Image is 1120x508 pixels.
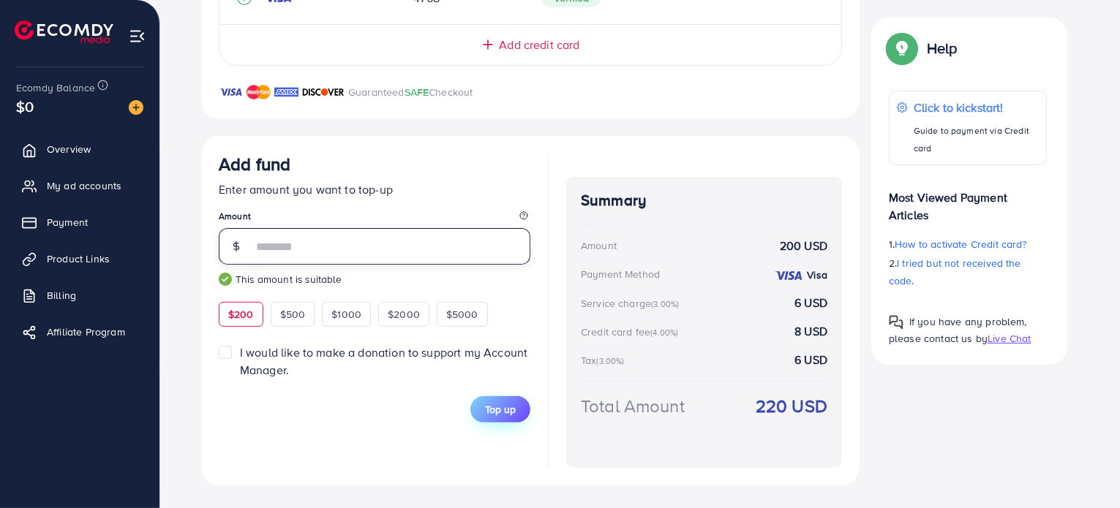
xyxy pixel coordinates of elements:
span: Live Chat [988,331,1031,346]
img: brand [247,83,271,101]
div: Tax [581,353,629,368]
div: Payment Method [581,267,660,281]
span: Billing [47,288,76,303]
span: I would like to make a donation to support my Account Manager. [240,344,527,377]
span: SAFE [405,85,429,99]
span: Payment [47,215,88,230]
p: Enter amount you want to top-up [219,181,530,198]
div: Amount [581,238,617,253]
span: $500 [280,307,306,322]
img: brand [219,83,243,101]
span: $1000 [331,307,361,322]
a: Product Links [11,244,149,273]
span: $2000 [388,307,420,322]
span: If you have any problem, please contact us by [889,314,1027,346]
p: 1. [889,235,1047,253]
span: $5000 [446,307,478,322]
span: Product Links [47,251,110,266]
strong: 6 USD [794,295,827,311]
small: (4.00%) [650,327,678,338]
strong: 6 USD [794,352,827,368]
a: Payment [11,208,149,237]
a: Affiliate Program [11,317,149,346]
img: menu [129,28,146,45]
span: $0 [16,96,34,117]
p: 2. [889,254,1047,289]
button: Top up [470,396,530,422]
iframe: Chat [1058,442,1109,497]
img: credit [774,270,803,281]
p: Most Viewed Payment Articles [889,177,1047,224]
p: Guaranteed Checkout [348,83,473,101]
a: My ad accounts [11,171,149,200]
div: Total Amount [581,393,685,419]
span: Overview [47,142,91,156]
p: Help [927,39,958,57]
img: Popup guide [889,315,903,330]
p: Click to kickstart! [914,99,1039,116]
span: $200 [228,307,254,322]
div: Credit card fee [581,325,683,339]
img: Popup guide [889,35,915,61]
img: image [129,100,143,115]
small: (3.00%) [596,355,624,367]
strong: 200 USD [780,238,827,254]
span: How to activate Credit card? [895,237,1026,251]
p: Guide to payment via Credit card [914,122,1039,157]
h3: Add fund [219,153,290,175]
a: Billing [11,281,149,310]
img: brand [302,83,345,101]
img: logo [15,20,113,43]
span: Ecomdy Balance [16,80,95,95]
span: Add credit card [499,37,579,53]
strong: Visa [807,268,827,282]
strong: 8 USD [794,323,827,340]
div: Service charge [581,296,683,311]
small: (3.00%) [651,298,679,310]
small: This amount is suitable [219,272,530,287]
legend: Amount [219,210,530,228]
span: My ad accounts [47,178,121,193]
span: Affiliate Program [47,325,125,339]
span: Top up [485,402,516,417]
h4: Summary [581,192,827,210]
a: Overview [11,134,149,164]
span: I tried but not received the code. [889,256,1021,288]
img: brand [274,83,298,101]
strong: 220 USD [756,393,827,419]
img: guide [219,273,232,286]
